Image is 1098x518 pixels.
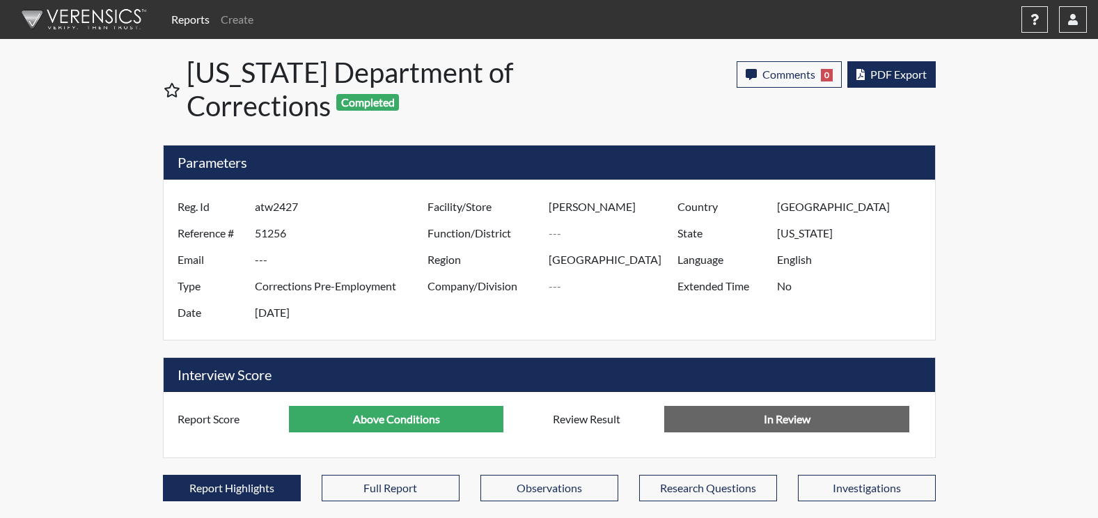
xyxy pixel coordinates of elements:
label: Country [667,194,777,220]
input: --- [255,220,431,246]
label: Type [167,273,255,299]
button: Full Report [322,475,460,501]
label: State [667,220,777,246]
input: --- [777,273,931,299]
label: Reference # [167,220,255,246]
button: Report Highlights [163,475,301,501]
button: Research Questions [639,475,777,501]
label: Reg. Id [167,194,255,220]
input: --- [549,194,681,220]
input: --- [549,220,681,246]
input: --- [255,299,431,326]
label: Email [167,246,255,273]
span: 0 [821,69,833,81]
label: Date [167,299,255,326]
button: PDF Export [847,61,936,88]
input: --- [255,273,431,299]
input: --- [777,194,931,220]
label: Function/District [417,220,549,246]
input: --- [549,273,681,299]
input: No Decision [664,406,909,432]
label: Region [417,246,549,273]
input: --- [777,246,931,273]
h5: Parameters [164,146,935,180]
input: --- [549,246,681,273]
h1: [US_STATE] Department of Corrections [187,56,551,123]
input: --- [289,406,503,432]
label: Report Score [167,406,290,432]
label: Facility/Store [417,194,549,220]
h5: Interview Score [164,358,935,392]
input: --- [255,246,431,273]
button: Investigations [798,475,936,501]
a: Reports [166,6,215,33]
input: --- [255,194,431,220]
label: Extended Time [667,273,777,299]
a: Create [215,6,259,33]
input: --- [777,220,931,246]
label: Review Result [542,406,665,432]
button: Comments0 [737,61,842,88]
span: PDF Export [870,68,927,81]
label: Language [667,246,777,273]
button: Observations [480,475,618,501]
span: Completed [336,94,399,111]
label: Company/Division [417,273,549,299]
span: Comments [762,68,815,81]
